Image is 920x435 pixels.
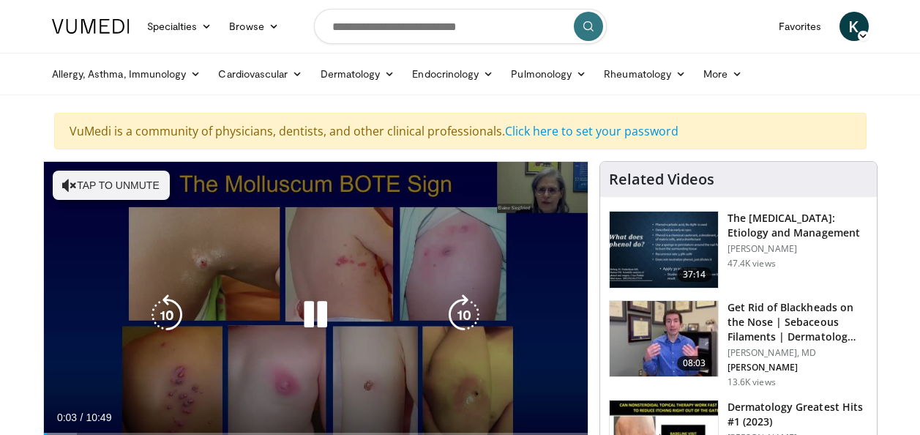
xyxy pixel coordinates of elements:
[677,267,712,282] span: 37:14
[54,113,867,149] div: VuMedi is a community of physicians, dentists, and other clinical professionals.
[728,300,868,344] h3: Get Rid of Blackheads on the Nose | Sebaceous Filaments | Dermatolog…
[677,356,712,371] span: 08:03
[52,19,130,34] img: VuMedi Logo
[695,59,751,89] a: More
[86,412,111,423] span: 10:49
[728,400,868,429] h3: Dermatology Greatest Hits #1 (2023)
[610,301,718,377] img: 54dc8b42-62c8-44d6-bda4-e2b4e6a7c56d.150x105_q85_crop-smart_upscale.jpg
[57,412,77,423] span: 0:03
[609,171,714,188] h4: Related Videos
[728,243,868,255] p: [PERSON_NAME]
[595,59,695,89] a: Rheumatology
[728,211,868,240] h3: The [MEDICAL_DATA]: Etiology and Management
[138,12,221,41] a: Specialties
[209,59,311,89] a: Cardiovascular
[609,300,868,388] a: 08:03 Get Rid of Blackheads on the Nose | Sebaceous Filaments | Dermatolog… [PERSON_NAME], MD [PE...
[728,376,776,388] p: 13.6K views
[770,12,831,41] a: Favorites
[403,59,502,89] a: Endocrinology
[220,12,288,41] a: Browse
[839,12,869,41] a: K
[609,211,868,289] a: 37:14 The [MEDICAL_DATA]: Etiology and Management [PERSON_NAME] 47.4K views
[43,59,210,89] a: Allergy, Asthma, Immunology
[728,362,868,373] p: [PERSON_NAME]
[81,412,83,423] span: /
[610,212,718,288] img: c5af237d-e68a-4dd3-8521-77b3daf9ece4.150x105_q85_crop-smart_upscale.jpg
[312,59,404,89] a: Dermatology
[53,171,170,200] button: Tap to unmute
[728,258,776,269] p: 47.4K views
[728,347,868,359] p: [PERSON_NAME], MD
[505,123,678,139] a: Click here to set your password
[314,9,607,44] input: Search topics, interventions
[502,59,595,89] a: Pulmonology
